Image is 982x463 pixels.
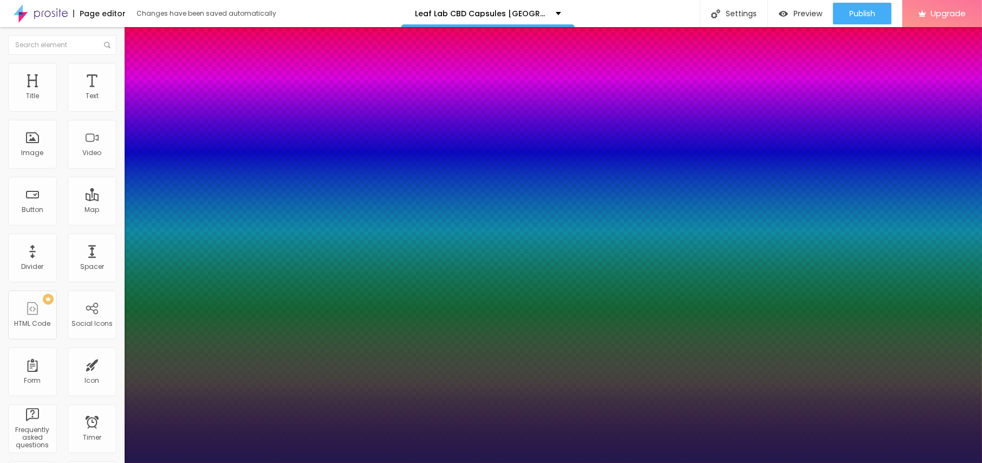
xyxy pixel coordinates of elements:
[931,9,966,18] span: Upgrade
[85,206,100,214] div: Map
[711,9,720,18] img: Icone
[15,320,51,327] div: HTML Code
[849,9,875,18] span: Publish
[86,92,99,100] div: Text
[73,10,126,17] div: Page editor
[71,320,113,327] div: Social Icons
[104,42,110,48] img: Icone
[24,377,41,384] div: Form
[26,92,39,100] div: Title
[768,3,833,24] button: Preview
[83,149,102,157] div: Video
[415,10,548,17] p: Leaf Lab CBD Capsules [GEOGRAPHIC_DATA]
[794,9,822,18] span: Preview
[80,263,104,271] div: Spacer
[85,377,100,384] div: Icon
[11,426,54,449] div: Frequently asked questions
[83,434,101,441] div: Timer
[833,3,892,24] button: Publish
[22,149,44,157] div: Image
[22,206,43,214] div: Button
[779,9,788,18] img: view-1.svg
[22,263,44,271] div: Divider
[8,35,116,55] input: Search element
[136,10,276,17] div: Changes have been saved automatically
